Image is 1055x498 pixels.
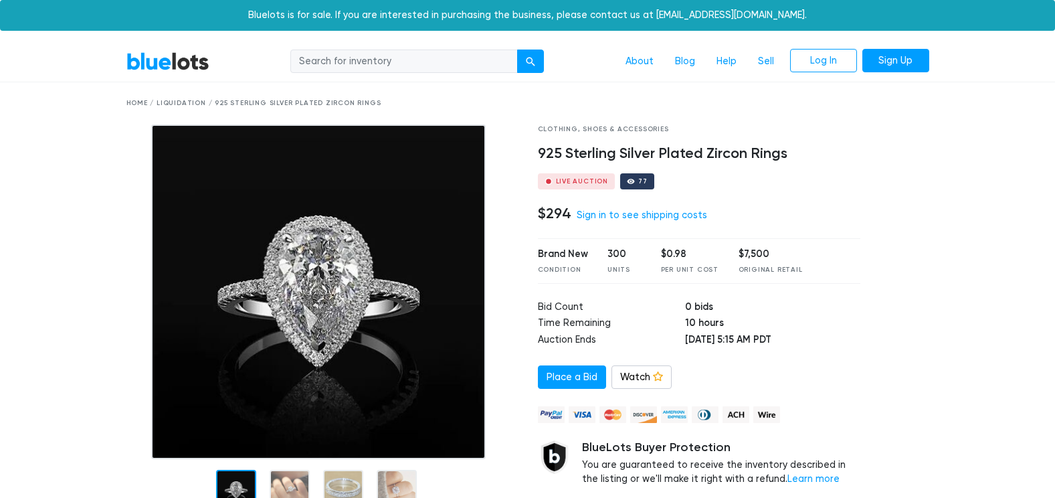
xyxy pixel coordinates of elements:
[638,178,648,185] div: 77
[538,124,861,135] div: Clothing, Shoes & Accessories
[739,265,803,275] div: Original Retail
[582,440,861,455] h5: BlueLots Buyer Protection
[599,406,626,423] img: mastercard-42073d1d8d11d6635de4c079ffdb20a4f30a903dc55d1612383a1b395dd17f39.png
[630,406,657,423] img: discover-82be18ecfda2d062aad2762c1ca80e2d36a4073d45c9e0ffae68cd515fbd3d32.png
[739,247,803,262] div: $7,500
[538,333,686,349] td: Auction Ends
[607,247,641,262] div: 300
[611,365,672,390] a: Watch
[661,406,688,423] img: american_express-ae2a9f97a040b4b41f6397f7637041a5861d5f99d0716c09922aba4e24c8547d.png
[538,316,686,333] td: Time Remaining
[607,265,641,275] div: Units
[538,265,588,275] div: Condition
[577,210,707,221] a: Sign in to see shipping costs
[582,440,861,487] div: You are guaranteed to receive the inventory described in the listing or we'll make it right with ...
[569,406,595,423] img: visa-79caf175f036a155110d1892330093d4c38f53c55c9ec9e2c3a54a56571784bb.png
[538,300,686,317] td: Bid Count
[787,473,840,485] a: Learn more
[538,145,861,163] h4: 925 Sterling Silver Plated Zircon Rings
[685,333,860,349] td: [DATE] 5:15 AM PDT
[538,247,588,262] div: Brand New
[747,49,785,74] a: Sell
[790,49,857,73] a: Log In
[615,49,664,74] a: About
[556,178,609,185] div: Live Auction
[692,406,718,423] img: diners_club-c48f30131b33b1bb0e5d0e2dbd43a8bea4cb12cb2961413e2f4250e06c020426.png
[706,49,747,74] a: Help
[685,300,860,317] td: 0 bids
[126,52,209,71] a: BlueLots
[862,49,929,73] a: Sign Up
[538,440,571,474] img: buyer_protection_shield-3b65640a83011c7d3ede35a8e5a80bfdfaa6a97447f0071c1475b91a4b0b3d01.png
[538,365,606,390] a: Place a Bid
[538,406,565,423] img: paypal_credit-80455e56f6e1299e8d57f40c0dcee7b8cd4ae79b9eccbfc37e2480457ba36de9.png
[151,124,486,459] img: ff063d75-f31e-4fd8-a842-6362cdc82afa-1749380224.jpg
[290,50,518,74] input: Search for inventory
[538,205,571,222] h4: $294
[753,406,780,423] img: wire-908396882fe19aaaffefbd8e17b12f2f29708bd78693273c0e28e3a24408487f.png
[126,98,929,108] div: Home / Liquidation / 925 Sterling Silver Plated Zircon Rings
[661,265,718,275] div: Per Unit Cost
[723,406,749,423] img: ach-b7992fed28a4f97f893c574229be66187b9afb3f1a8d16a4691d3d3140a8ab00.png
[664,49,706,74] a: Blog
[685,316,860,333] td: 10 hours
[661,247,718,262] div: $0.98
